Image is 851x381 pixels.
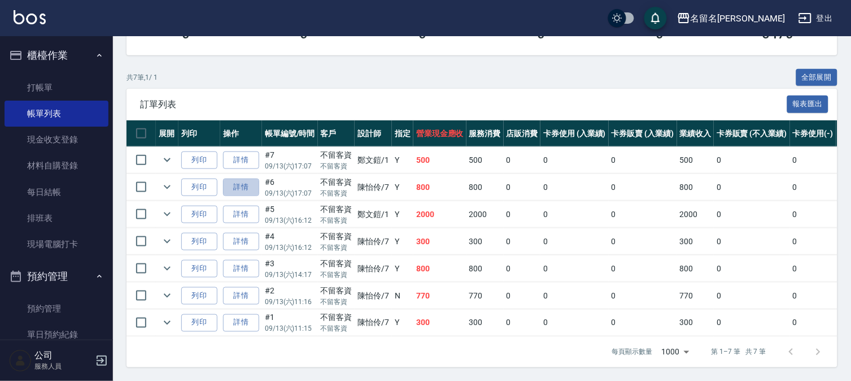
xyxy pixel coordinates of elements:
[466,310,504,336] td: 300
[126,72,158,83] p: 共 7 筆, 1 / 1
[159,206,176,223] button: expand row
[609,174,677,201] td: 0
[159,287,176,304] button: expand row
[392,256,413,282] td: Y
[714,310,789,336] td: 0
[223,314,259,332] a: 詳情
[159,179,176,196] button: expand row
[321,285,352,297] div: 不留客資
[787,96,829,113] button: 報表匯出
[321,176,352,188] div: 不留客資
[466,256,504,282] td: 800
[714,174,789,201] td: 0
[790,228,836,255] td: 0
[540,228,609,255] td: 0
[796,69,838,86] button: 全部展開
[392,174,413,201] td: Y
[790,120,836,147] th: 卡券使用(-)
[540,256,609,282] td: 0
[159,314,176,331] button: expand row
[540,201,609,228] td: 0
[392,201,413,228] td: Y
[504,283,541,309] td: 0
[392,120,413,147] th: 指定
[691,11,785,25] div: 名留名[PERSON_NAME]
[790,147,836,174] td: 0
[262,283,318,309] td: #2
[540,283,609,309] td: 0
[790,310,836,336] td: 0
[223,287,259,305] a: 詳情
[223,179,259,196] a: 詳情
[34,361,92,371] p: 服務人員
[223,233,259,250] a: 詳情
[265,297,315,307] p: 09/13 (六) 11:16
[265,161,315,171] p: 09/13 (六) 17:07
[466,174,504,201] td: 800
[355,256,392,282] td: 陳怡伶 /7
[220,120,262,147] th: 操作
[392,228,413,255] td: Y
[540,174,609,201] td: 0
[355,310,392,336] td: 陳怡伶 /7
[321,161,352,171] p: 不留客資
[14,10,46,24] img: Logo
[262,120,318,147] th: 帳單編號/時間
[677,174,714,201] td: 800
[504,310,541,336] td: 0
[714,283,789,309] td: 0
[265,243,315,253] p: 09/13 (六) 16:12
[5,262,108,291] button: 預約管理
[159,260,176,277] button: expand row
[392,283,413,309] td: N
[673,7,789,30] button: 名留名[PERSON_NAME]
[466,228,504,255] td: 300
[392,147,413,174] td: Y
[321,215,352,226] p: 不留客資
[644,7,667,29] button: save
[794,8,837,29] button: 登出
[321,324,352,334] p: 不留客資
[262,147,318,174] td: #7
[321,297,352,307] p: 不留客資
[5,127,108,153] a: 現金收支登錄
[355,201,392,228] td: 鄭文鎧 /1
[5,75,108,101] a: 打帳單
[34,350,92,361] h5: 公司
[5,322,108,348] a: 單日預約紀錄
[181,260,217,278] button: 列印
[540,147,609,174] td: 0
[5,296,108,322] a: 預約管理
[714,147,789,174] td: 0
[413,120,466,147] th: 營業現金應收
[466,147,504,174] td: 500
[355,174,392,201] td: 陳怡伶 /7
[265,215,315,226] p: 09/13 (六) 16:12
[262,228,318,255] td: #4
[504,256,541,282] td: 0
[677,283,714,309] td: 770
[355,120,392,147] th: 設計師
[223,206,259,223] a: 詳情
[787,98,829,109] a: 報表匯出
[262,201,318,228] td: #5
[413,147,466,174] td: 500
[5,41,108,70] button: 櫃檯作業
[609,310,677,336] td: 0
[5,179,108,205] a: 每日結帳
[677,147,714,174] td: 500
[321,258,352,270] div: 不留客資
[609,201,677,228] td: 0
[504,120,541,147] th: 店販消費
[609,283,677,309] td: 0
[677,310,714,336] td: 300
[714,256,789,282] td: 0
[790,283,836,309] td: 0
[321,243,352,253] p: 不留客資
[5,205,108,231] a: 排班表
[540,120,609,147] th: 卡券使用 (入業績)
[504,174,541,201] td: 0
[609,147,677,174] td: 0
[609,120,677,147] th: 卡券販賣 (入業績)
[223,151,259,169] a: 詳情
